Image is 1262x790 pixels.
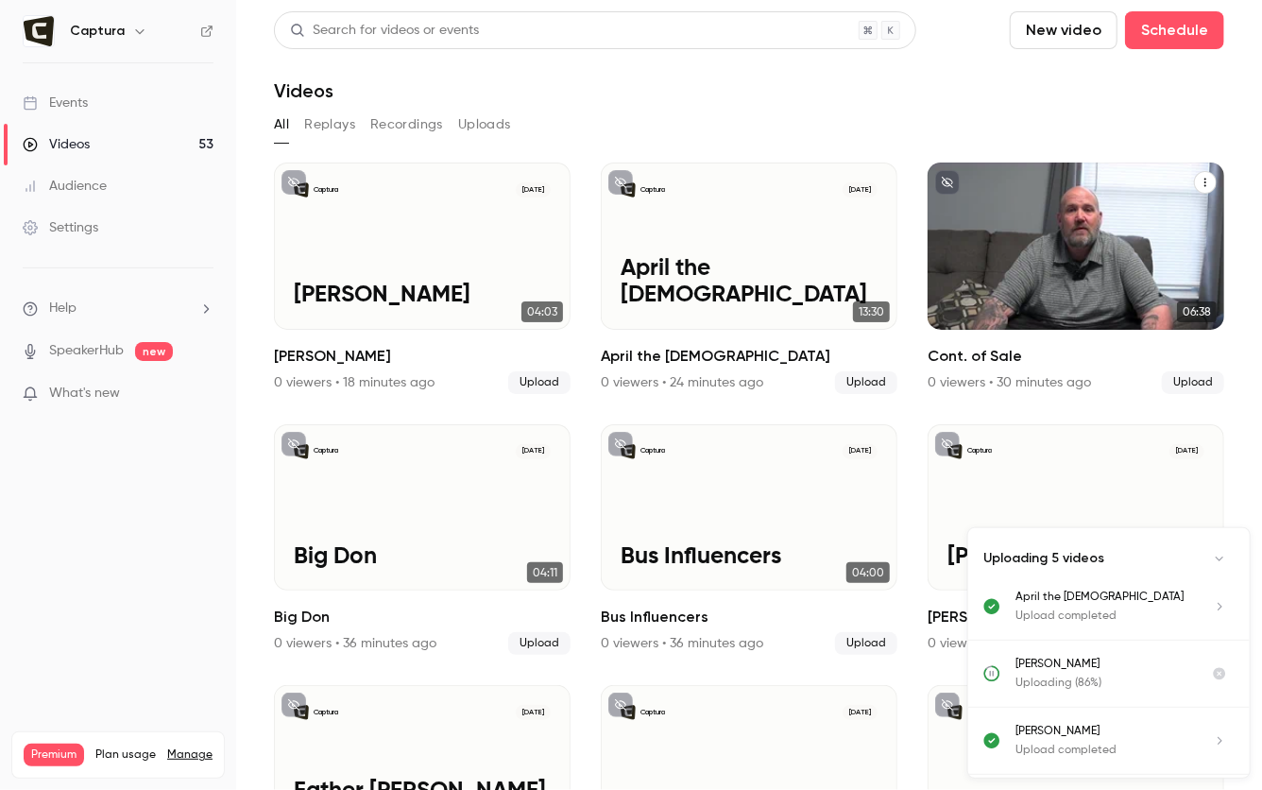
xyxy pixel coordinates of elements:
[95,747,156,763] span: Plan usage
[290,21,479,41] div: Search for videos or events
[521,301,563,322] span: 04:03
[370,110,443,140] button: Recordings
[1015,742,1189,759] p: Upload completed
[274,634,436,653] div: 0 viewers • 36 minutes ago
[274,163,571,394] li: Chris B
[274,373,435,392] div: 0 viewers • 18 minutes ago
[621,256,878,310] p: April the [DEMOGRAPHIC_DATA]
[608,170,633,195] button: unpublished
[640,708,665,718] p: Captura
[167,747,213,763] a: Manage
[1169,444,1204,459] span: [DATE]
[843,444,878,459] span: [DATE]
[601,424,897,656] li: Bus Influencers
[314,708,338,718] p: Captura
[23,135,90,154] div: Videos
[835,632,897,655] span: Upload
[508,632,571,655] span: Upload
[928,424,1224,656] li: Antony B
[274,424,571,656] li: Big Don
[935,170,960,195] button: unpublished
[135,342,173,361] span: new
[23,177,107,196] div: Audience
[928,163,1224,394] a: 06:38Cont. of Sale0 viewers • 30 minutes agoUpload
[281,432,306,456] button: unpublished
[601,606,897,628] h2: Bus Influencers
[928,606,1224,628] h2: [PERSON_NAME]
[1010,11,1117,49] button: New video
[1015,589,1189,606] p: April the [DEMOGRAPHIC_DATA]
[1015,675,1189,692] p: Uploading (86%)
[1015,723,1235,759] a: [PERSON_NAME]Upload completed
[928,373,1091,392] div: 0 viewers • 30 minutes ago
[1015,656,1189,673] p: [PERSON_NAME]
[846,562,890,583] span: 04:00
[70,22,125,41] h6: Captura
[191,386,213,403] iframe: Noticeable Trigger
[304,110,355,140] button: Replays
[935,693,960,717] button: unpublished
[640,446,665,456] p: Captura
[24,744,84,766] span: Premium
[281,693,306,717] button: unpublished
[516,444,551,459] span: [DATE]
[516,182,551,197] span: [DATE]
[294,283,551,309] p: [PERSON_NAME]
[1015,608,1189,625] p: Upload completed
[601,163,897,394] li: April the Atheist
[274,79,333,102] h1: Videos
[968,589,1250,778] ul: Uploads list
[1015,589,1235,625] a: April the [DEMOGRAPHIC_DATA]Upload completed
[314,185,338,196] p: Captura
[928,634,1088,653] div: 0 viewers • 41 minutes ago
[23,218,98,237] div: Settings
[608,693,633,717] button: unpublished
[967,446,992,456] p: Captura
[274,11,1224,779] section: Videos
[516,705,551,720] span: [DATE]
[274,424,571,656] a: Big DonCaptura[DATE]Big Don04:11Big Don0 viewers • 36 minutes agoUpload
[843,182,878,197] span: [DATE]
[294,544,551,571] p: Big Don
[274,163,571,394] a: Chris BCaptura[DATE][PERSON_NAME]04:03[PERSON_NAME]0 viewers • 18 minutes agoUpload
[23,299,213,318] li: help-dropdown-opener
[1015,723,1189,740] p: [PERSON_NAME]
[947,544,1204,571] p: [PERSON_NAME]
[508,371,571,394] span: Upload
[1125,11,1224,49] button: Schedule
[1162,371,1224,394] span: Upload
[1177,301,1217,322] span: 06:38
[835,371,897,394] span: Upload
[983,549,1104,568] p: Uploading 5 videos
[640,185,665,196] p: Captura
[935,432,960,456] button: unpublished
[314,446,338,456] p: Captura
[928,345,1224,368] h2: Cont. of Sale
[621,544,878,571] p: Bus Influencers
[928,424,1224,656] a: Antony BCaptura[DATE][PERSON_NAME]03:30[PERSON_NAME]0 viewers • 41 minutes agoUpload
[843,705,878,720] span: [DATE]
[1204,543,1235,574] button: Collapse uploads list
[274,345,571,368] h2: [PERSON_NAME]
[49,384,120,404] span: What's new
[527,562,563,583] span: 04:11
[853,301,890,322] span: 13:30
[1204,659,1235,689] button: Cancel upload
[601,634,763,653] div: 0 viewers • 36 minutes ago
[601,373,763,392] div: 0 viewers • 24 minutes ago
[608,432,633,456] button: unpublished
[274,606,571,628] h2: Big Don
[274,110,289,140] button: All
[601,345,897,368] h2: April the [DEMOGRAPHIC_DATA]
[601,163,897,394] a: April the AtheistCaptura[DATE]April the [DEMOGRAPHIC_DATA]13:30April the [DEMOGRAPHIC_DATA]0 view...
[24,16,54,46] img: Captura
[458,110,511,140] button: Uploads
[49,341,124,361] a: SpeakerHub
[601,424,897,656] a: Bus InfluencersCaptura[DATE]Bus Influencers04:00Bus Influencers0 viewers • 36 minutes agoUpload
[23,94,88,112] div: Events
[49,299,77,318] span: Help
[928,163,1224,394] li: Cont. of Sale
[281,170,306,195] button: unpublished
